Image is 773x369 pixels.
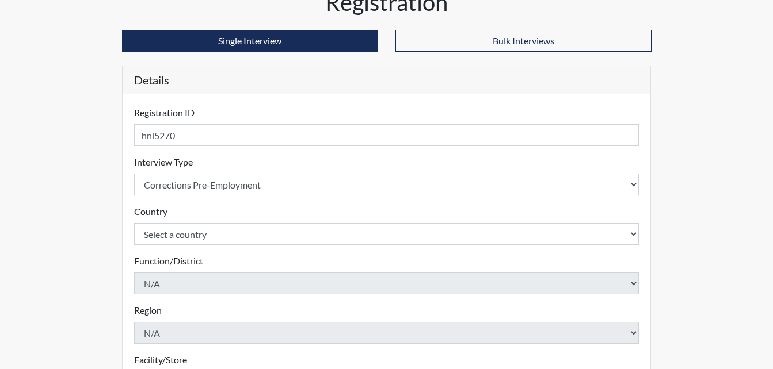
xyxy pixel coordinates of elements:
label: Facility/Store [134,353,187,367]
label: Registration ID [134,106,195,120]
button: Single Interview [122,30,378,52]
label: Region [134,303,162,317]
label: Interview Type [134,155,193,169]
label: Country [134,205,167,218]
h5: Details [123,66,651,94]
label: Function/District [134,254,203,268]
button: Bulk Interviews [395,30,652,52]
input: Insert a Registration ID, which needs to be a unique alphanumeric value for each interviewee [134,124,639,146]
